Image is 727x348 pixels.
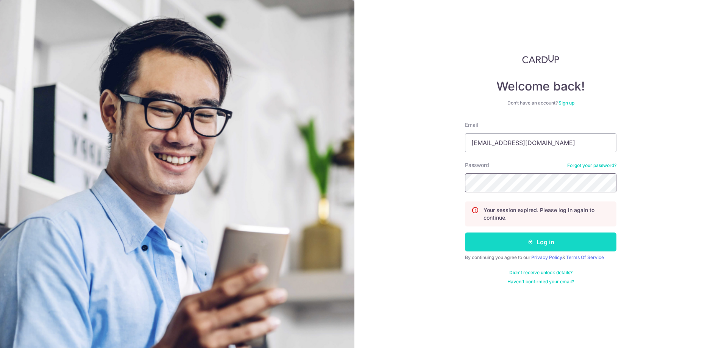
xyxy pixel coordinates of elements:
p: Your session expired. Please log in again to continue. [484,206,610,222]
a: Privacy Policy [531,254,562,260]
input: Enter your Email [465,133,616,152]
a: Sign up [559,100,574,106]
a: Didn't receive unlock details? [509,270,573,276]
button: Log in [465,233,616,251]
a: Terms Of Service [566,254,604,260]
a: Forgot your password? [567,162,616,169]
label: Email [465,121,478,129]
a: Haven't confirmed your email? [507,279,574,285]
img: CardUp Logo [522,55,559,64]
div: By continuing you agree to our & [465,254,616,261]
h4: Welcome back! [465,79,616,94]
div: Don’t have an account? [465,100,616,106]
label: Password [465,161,489,169]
